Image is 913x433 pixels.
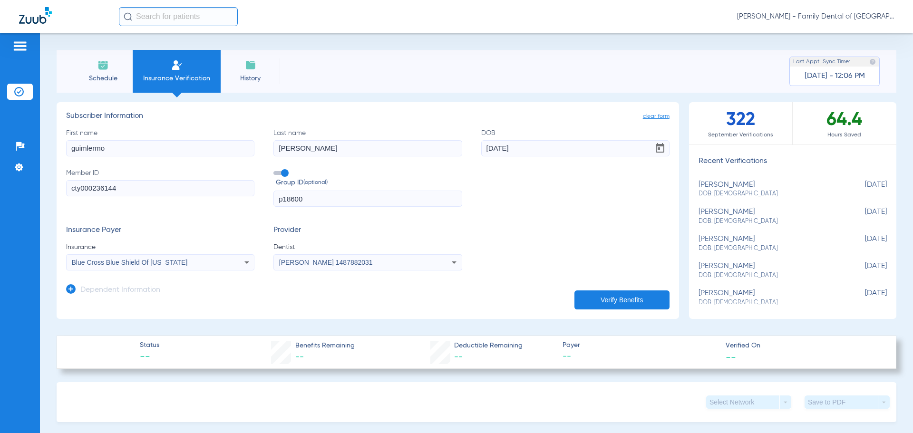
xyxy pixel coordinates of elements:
img: Manual Insurance Verification [171,59,183,71]
span: -- [726,352,736,362]
span: [DATE] [839,235,887,252]
h3: Subscriber Information [66,112,670,121]
button: Verify Benefits [574,290,670,309]
div: [PERSON_NAME] [699,235,839,252]
span: September Verifications [689,130,792,140]
img: hamburger-icon [12,40,28,52]
input: Member ID [66,180,254,196]
h3: Provider [273,226,462,235]
span: -- [563,351,718,363]
span: [PERSON_NAME] 1487882031 [279,259,373,266]
span: Dentist [273,242,462,252]
img: last sync help info [869,58,876,65]
span: Benefits Remaining [295,341,355,351]
span: Deductible Remaining [454,341,523,351]
span: DOB: [DEMOGRAPHIC_DATA] [699,217,839,226]
span: Payer [563,340,718,350]
img: History [245,59,256,71]
span: Hours Saved [793,130,896,140]
span: History [228,74,273,83]
span: DOB: [DEMOGRAPHIC_DATA] [699,190,839,198]
span: Blue Cross Blue Shield Of [US_STATE] [72,259,188,266]
span: Verified On [726,341,881,351]
label: Member ID [66,168,254,207]
input: First name [66,140,254,156]
small: (optional) [303,178,328,188]
span: clear form [643,112,670,121]
img: Zuub Logo [19,7,52,24]
span: Insurance [66,242,254,252]
span: Last Appt. Sync Time: [793,57,850,67]
div: [PERSON_NAME] [699,208,839,225]
input: DOBOpen calendar [481,140,670,156]
img: Search Icon [124,12,132,21]
span: [DATE] - 12:06 PM [805,71,865,81]
div: [PERSON_NAME] [699,181,839,198]
span: -- [140,351,159,364]
div: 322 [689,102,793,144]
div: [PERSON_NAME] [699,289,839,307]
span: -- [454,353,463,361]
label: DOB [481,128,670,156]
span: -- [295,353,304,361]
span: [DATE] [839,262,887,279]
img: Schedule [97,59,109,71]
button: Open calendar [651,139,670,158]
label: First name [66,128,254,156]
span: Status [140,340,159,350]
div: [PERSON_NAME] [699,262,839,279]
span: DOB: [DEMOGRAPHIC_DATA] [699,271,839,280]
label: Last name [273,128,462,156]
input: Last name [273,140,462,156]
span: [DATE] [839,208,887,225]
h3: Recent Verifications [689,157,896,166]
span: Insurance Verification [140,74,214,83]
h3: Dependent Information [80,286,160,295]
span: DOB: [DEMOGRAPHIC_DATA] [699,298,839,307]
span: [DATE] [839,181,887,198]
input: Search for patients [119,7,238,26]
span: DOB: [DEMOGRAPHIC_DATA] [699,244,839,253]
span: Group ID [276,178,462,188]
h3: Insurance Payer [66,226,254,235]
span: [PERSON_NAME] - Family Dental of [GEOGRAPHIC_DATA] [737,12,894,21]
span: Schedule [80,74,126,83]
span: [DATE] [839,289,887,307]
div: 64.4 [793,102,896,144]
